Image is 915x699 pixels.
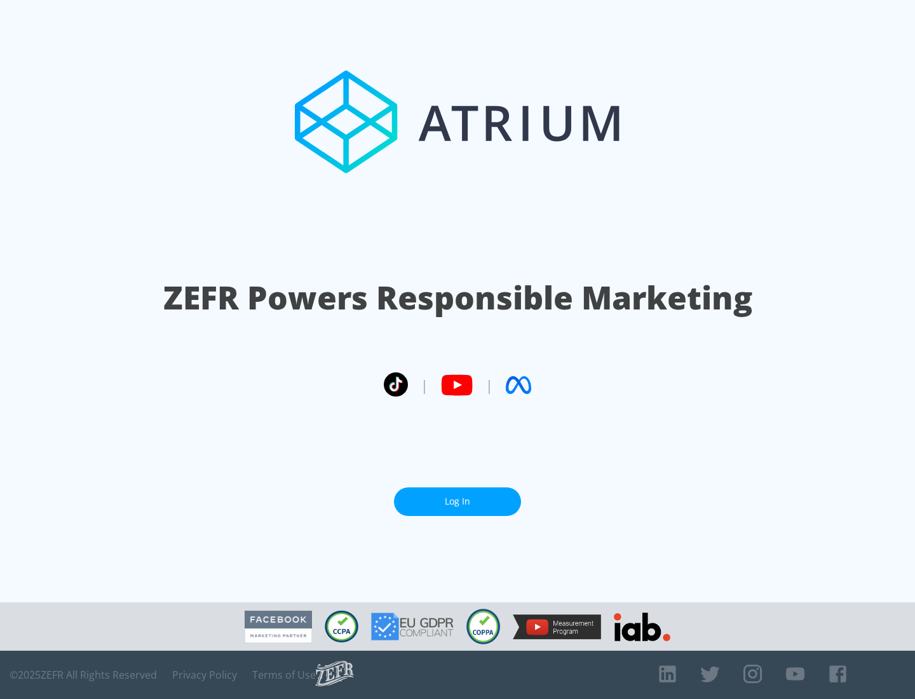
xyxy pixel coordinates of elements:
span: © 2025 ZEFR All Rights Reserved [10,668,157,681]
a: Privacy Policy [172,668,237,681]
img: YouTube Measurement Program [513,614,601,639]
h1: ZEFR Powers Responsible Marketing [163,276,752,320]
img: IAB [614,613,670,641]
img: COPPA Compliant [466,609,500,644]
a: Terms of Use [252,668,316,681]
a: Log In [394,487,521,516]
img: Facebook Marketing Partner [245,611,312,643]
span: | [485,376,493,395]
img: GDPR Compliant [371,613,454,641]
img: CCPA Compliant [325,611,358,642]
span: | [421,376,428,395]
